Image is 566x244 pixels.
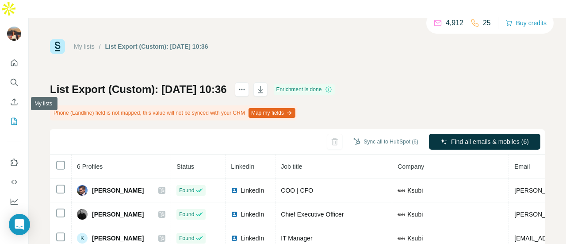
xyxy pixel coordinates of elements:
div: Enrichment is done [274,84,335,95]
img: company-logo [398,187,405,194]
button: Use Surfe API [7,174,21,190]
span: LinkedIn [241,186,264,195]
span: Found [179,186,194,194]
span: Status [176,163,194,170]
span: LinkedIn [241,234,264,243]
button: Search [7,74,21,90]
button: Map my fields [249,108,295,118]
img: company-logo [398,235,405,242]
img: Avatar [77,185,88,196]
button: Use Surfe on LinkedIn [7,155,21,170]
span: Ksubi [407,234,423,243]
img: LinkedIn logo [231,235,238,242]
img: Surfe Logo [50,39,65,54]
span: Ksubi [407,210,423,219]
button: My lists [7,113,21,129]
span: Job title [281,163,302,170]
span: [PERSON_NAME] [92,210,144,219]
span: Find all emails & mobiles (6) [451,137,529,146]
img: LinkedIn logo [231,187,238,194]
img: LinkedIn logo [231,211,238,218]
button: Find all emails & mobiles (6) [429,134,540,150]
p: 25 [483,18,491,28]
button: Dashboard [7,194,21,209]
span: Ksubi [407,186,423,195]
span: [PERSON_NAME] [92,186,144,195]
p: 4,912 [446,18,463,28]
span: Chief Executive Officer [281,211,344,218]
span: Found [179,234,194,242]
span: [PERSON_NAME] [92,234,144,243]
span: Email [514,163,530,170]
img: company-logo [398,211,405,218]
div: List Export (Custom): [DATE] 10:36 [105,42,208,51]
div: Phone (Landline) field is not mapped, this value will not be synced with your CRM [50,105,297,120]
h1: List Export (Custom): [DATE] 10:36 [50,82,227,97]
span: LinkedIn [241,210,264,219]
span: LinkedIn [231,163,254,170]
span: 6 Profiles [77,163,103,170]
span: Found [179,210,194,218]
span: Company [398,163,424,170]
button: Enrich CSV [7,94,21,110]
li: / [99,42,101,51]
button: Buy credits [505,17,547,29]
img: Avatar [77,209,88,220]
button: actions [235,82,249,97]
span: COO | CFO [281,187,313,194]
button: Quick start [7,55,21,71]
a: My lists [74,43,95,50]
img: Avatar [7,27,21,41]
div: Open Intercom Messenger [9,214,30,235]
button: Sync all to HubSpot (6) [347,135,424,148]
button: Feedback [7,213,21,229]
span: IT Manager [281,235,312,242]
div: K [77,233,88,244]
